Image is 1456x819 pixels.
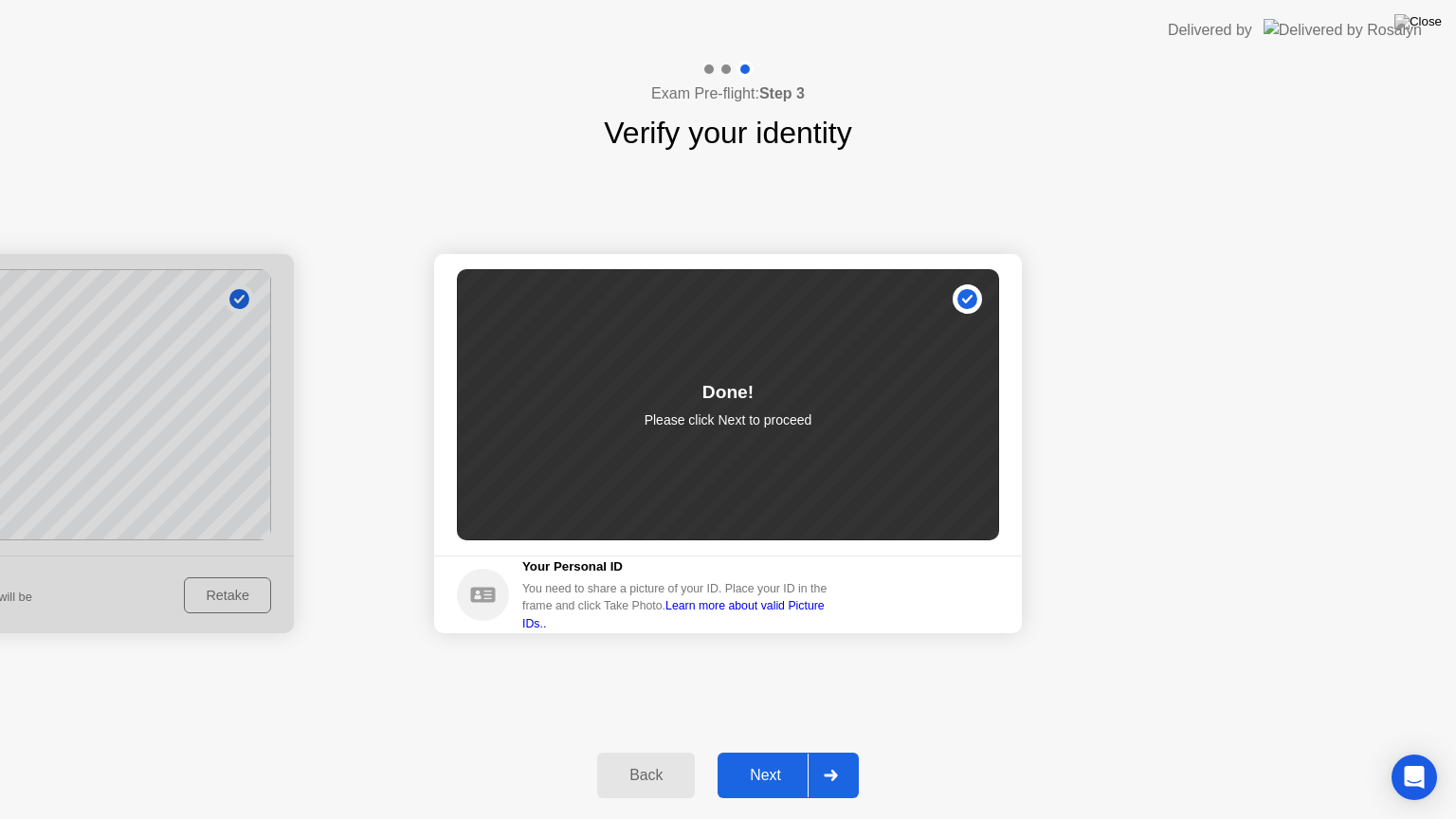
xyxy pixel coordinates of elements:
[718,753,859,798] button: Next
[759,85,805,101] b: Step 3
[651,82,805,105] h4: Exam Pre-flight:
[723,767,808,784] div: Next
[702,379,754,407] div: Done!
[604,110,851,155] h1: Verify your identity
[1392,755,1437,800] div: Open Intercom Messenger
[603,767,689,784] div: Back
[1264,19,1422,41] img: Delivered by Rosalyn
[1394,14,1442,29] img: Close
[522,580,841,632] div: You need to share a picture of your ID. Place your ID in the frame and click Take Photo.
[522,557,841,576] h5: Your Personal ID
[522,599,825,629] a: Learn more about valid Picture IDs..
[645,410,812,430] p: Please click Next to proceed
[597,753,695,798] button: Back
[1168,19,1252,42] div: Delivered by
